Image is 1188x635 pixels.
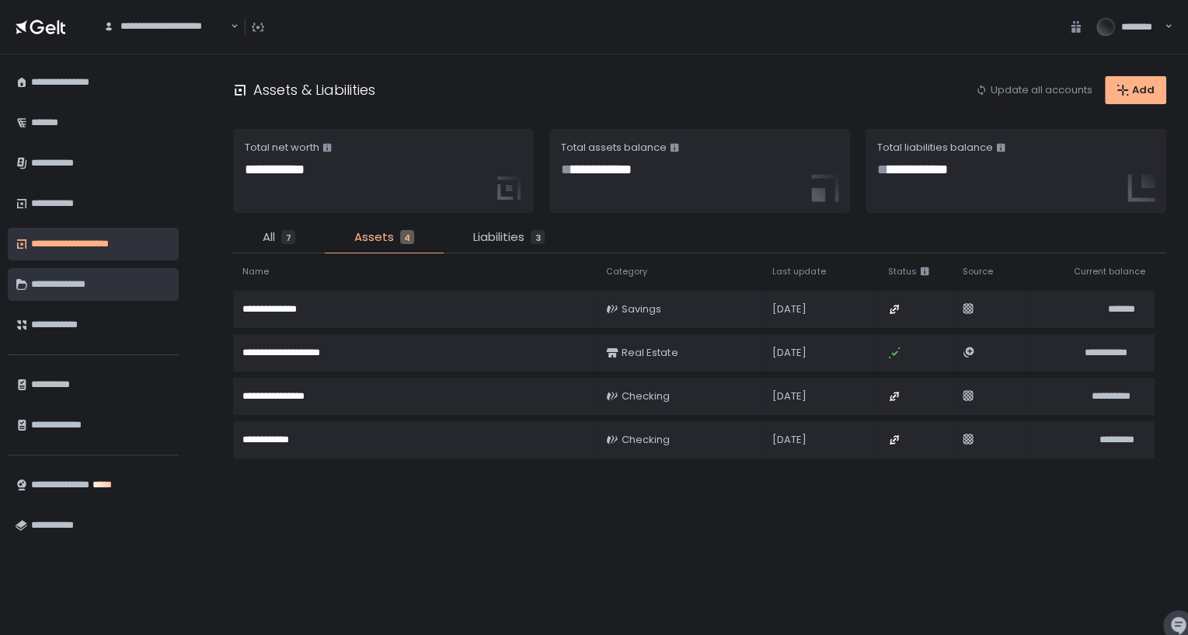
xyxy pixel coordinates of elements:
span: Last update [772,266,825,277]
h1: Assets & Liabilities [253,79,375,100]
div: [DATE] [772,302,869,316]
span: Assets [354,229,394,246]
div: 3 [531,230,545,244]
span: Name [242,266,269,277]
span: Checking [622,433,670,447]
label: Total net worth [245,141,319,155]
div: [DATE] [772,389,869,403]
div: Checking [606,427,670,453]
span: Checking [622,389,670,403]
span: Source [963,266,993,277]
div: Status [888,266,917,277]
div: Add [1117,83,1155,97]
div: Real Estate [606,340,678,366]
button: Update all accounts [975,83,1092,97]
label: Total assets balance [561,141,667,155]
span: Real Estate [622,346,678,360]
button: Add [1105,76,1166,104]
div: Checking [606,383,670,410]
span: Liabilities [473,229,524,246]
span: Category [606,266,647,277]
div: Search for option [93,11,239,43]
label: Total liabilities balance [877,141,993,155]
div: [DATE] [772,346,869,360]
span: All [263,229,275,246]
span: Current balance [1074,266,1145,277]
div: [DATE] [772,433,869,447]
div: Savings [606,296,661,323]
div: 4 [400,230,414,244]
span: Savings [622,302,661,316]
input: Search for option [103,33,229,49]
div: 7 [281,230,295,244]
